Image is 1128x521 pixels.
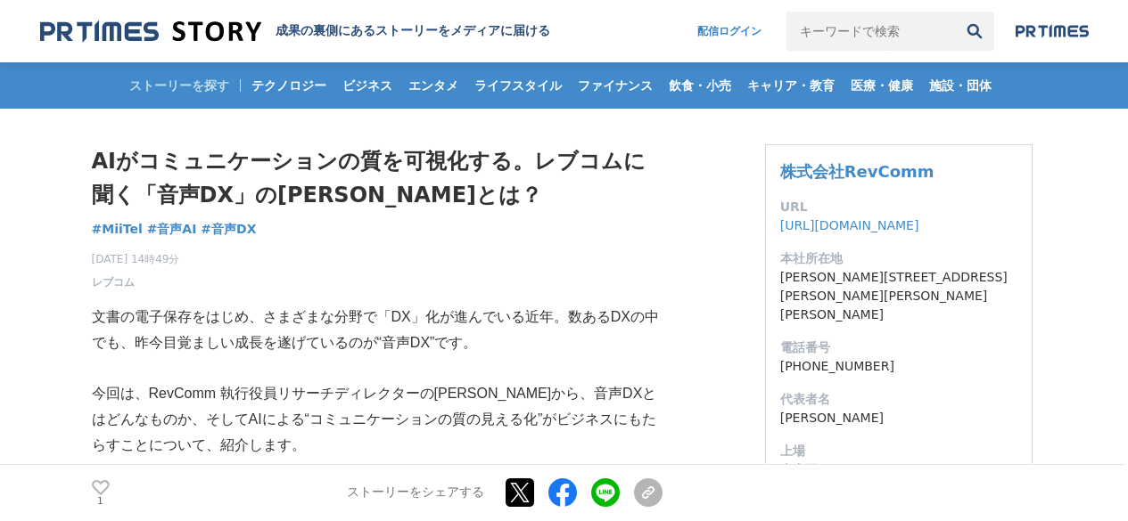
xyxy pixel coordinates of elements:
[92,274,135,290] a: レブコム
[844,62,920,109] a: 医療・健康
[571,62,660,109] a: ファイナンス
[201,221,256,237] span: #音声DX
[335,62,399,109] a: ビジネス
[780,460,1017,479] dd: 未上場
[780,442,1017,460] dt: 上場
[740,62,842,109] a: キャリア・教育
[92,144,663,213] h1: AIがコミュニケーションの質を可視化する。レブコムに聞く「音声DX」の[PERSON_NAME]とは？
[679,12,779,51] a: 配信ログイン
[780,338,1017,357] dt: 電話番号
[780,198,1017,216] dt: URL
[335,77,399,94] span: ビジネス
[401,77,465,94] span: エンタメ
[780,390,1017,409] dt: 代表者名
[244,77,333,94] span: テクノロジー
[40,20,261,44] img: 成果の裏側にあるストーリーをメディアに届ける
[780,409,1017,427] dd: [PERSON_NAME]
[780,162,935,181] a: 株式会社RevComm
[1016,24,1089,38] img: prtimes
[780,268,1017,324] dd: [PERSON_NAME][STREET_ADDRESS][PERSON_NAME][PERSON_NAME][PERSON_NAME]
[922,62,999,109] a: 施設・団体
[92,381,663,458] p: 今回は、RevComm 執行役員リサーチディレクターの[PERSON_NAME]から、音声DXとはどんなものか、そしてAIによる“コミュニケーションの質の見える化”がビジネスにもたらすことについ...
[844,77,920,94] span: 医療・健康
[780,357,1017,376] dd: [PHONE_NUMBER]
[922,77,999,94] span: 施設・団体
[662,62,738,109] a: 飲食・小売
[92,497,110,506] p: 1
[571,77,660,94] span: ファイナンス
[347,485,484,501] p: ストーリーをシェアする
[244,62,333,109] a: テクノロジー
[401,62,465,109] a: エンタメ
[955,12,994,51] button: 検索
[92,305,663,356] p: 文書の電子保存をはじめ、さまざまな分野で「DX」化が進んでいる近年。数あるDXの中でも、昨今目覚ましい成長を遂げているのが“音声DX”です。
[92,251,180,267] span: [DATE] 14時49分
[780,249,1017,268] dt: 本社所在地
[201,220,256,239] a: #音声DX
[467,77,569,94] span: ライフスタイル
[92,221,143,237] span: #MiiTel
[147,220,197,239] a: #音声AI
[92,220,143,239] a: #MiiTel
[276,23,550,39] h2: 成果の裏側にあるストーリーをメディアに届ける
[662,77,738,94] span: 飲食・小売
[40,20,550,44] a: 成果の裏側にあるストーリーをメディアに届ける 成果の裏側にあるストーリーをメディアに届ける
[780,218,919,232] a: [URL][DOMAIN_NAME]
[467,62,569,109] a: ライフスタイル
[786,12,955,51] input: キーワードで検索
[740,77,842,94] span: キャリア・教育
[147,221,197,237] span: #音声AI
